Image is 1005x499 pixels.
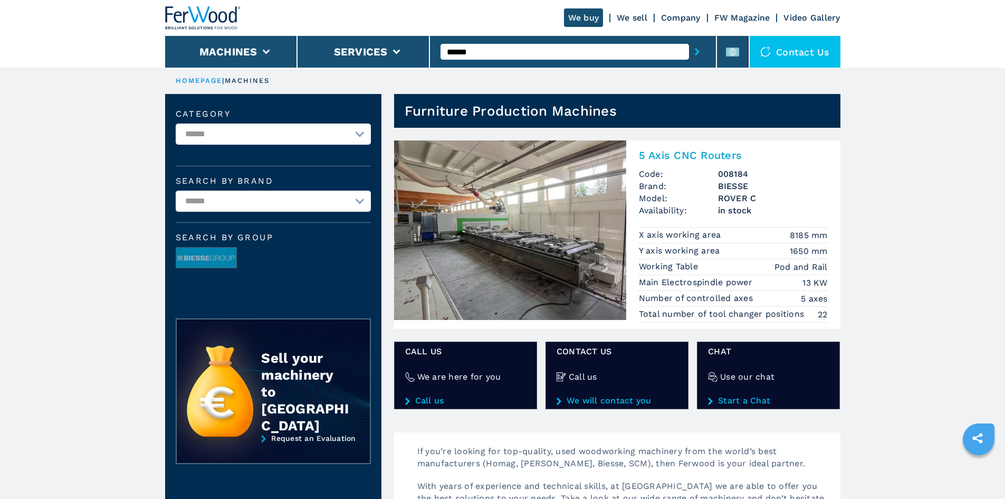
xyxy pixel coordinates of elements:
a: Request an Evaluation [176,434,371,472]
span: CONTACT US [557,345,677,357]
p: X axis working area [639,229,724,241]
p: machines [225,76,270,86]
h3: 008184 [718,168,828,180]
em: 1650 mm [790,245,828,257]
p: Main Electrospindle power [639,277,755,288]
a: Video Gallery [783,13,840,23]
img: Call us [557,372,566,382]
span: Code: [639,168,718,180]
h3: BIESSE [718,180,828,192]
em: 8185 mm [790,229,828,241]
a: sharethis [964,425,991,451]
iframe: Chat [960,451,997,491]
img: 5 Axis CNC Routers BIESSE ROVER C [394,140,626,320]
a: Call us [405,396,526,406]
img: Use our chat [708,372,717,382]
span: | [222,77,224,84]
span: Chat [708,345,829,357]
em: 13 KW [802,277,827,289]
span: Brand: [639,180,718,192]
button: Services [334,45,388,58]
label: Search by brand [176,177,371,185]
a: We sell [617,13,647,23]
img: Contact us [760,46,771,57]
a: FW Magazine [714,13,770,23]
h4: Call us [569,371,597,383]
h4: Use our chat [720,371,774,383]
em: 5 axes [801,293,828,305]
a: We will contact you [557,396,677,406]
img: Ferwood [165,6,241,30]
h4: We are here for you [417,371,501,383]
p: Y axis working area [639,245,723,257]
p: Number of controlled axes [639,293,756,304]
a: We buy [564,8,604,27]
img: image [176,248,236,269]
a: HOMEPAGE [176,77,223,84]
a: Company [661,13,701,23]
span: Availability: [639,204,718,216]
span: Call us [405,345,526,357]
img: We are here for you [405,372,415,382]
a: 5 Axis CNC Routers BIESSE ROVER C5 Axis CNC RoutersCode:008184Brand:BIESSEModel:ROVER CAvailabili... [394,140,840,329]
div: Sell your machinery to [GEOGRAPHIC_DATA] [261,350,349,434]
h1: Furniture Production Machines [405,102,617,119]
a: Start a Chat [708,396,829,406]
h2: 5 Axis CNC Routers [639,149,828,162]
span: Search by group [176,233,371,242]
p: Total number of tool changer positions [639,308,807,320]
p: Working Table [639,261,701,272]
em: 22 [818,308,828,321]
button: Machines [199,45,257,58]
h3: ROVER C [718,192,828,204]
span: Model: [639,192,718,204]
p: If you’re looking for top-quality, used woodworking machinery from the world’s best manufacturers... [407,445,840,480]
label: Category [176,110,371,118]
span: in stock [718,204,828,216]
button: submit-button [689,40,705,64]
div: Contact us [750,36,840,68]
em: Pod and Rail [774,261,828,273]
